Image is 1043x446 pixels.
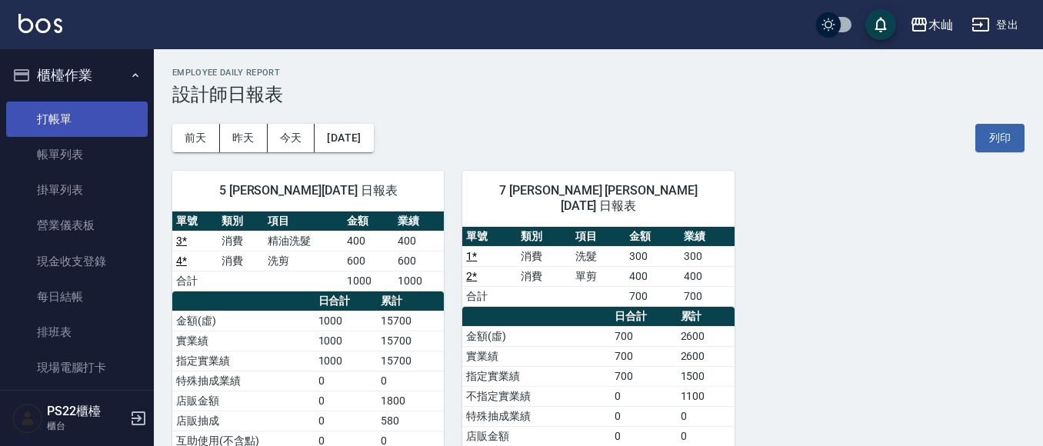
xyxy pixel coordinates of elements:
[264,211,343,231] th: 項目
[394,211,445,231] th: 業績
[677,366,735,386] td: 1500
[611,326,676,346] td: 700
[315,371,377,391] td: 0
[343,231,394,251] td: 400
[462,326,611,346] td: 金額(虛)
[172,84,1025,105] h3: 設計師日報表
[6,315,148,350] a: 排班表
[462,406,611,426] td: 特殊抽成業績
[6,279,148,315] a: 每日結帳
[218,211,263,231] th: 類別
[172,211,218,231] th: 單號
[172,68,1025,78] h2: Employee Daily Report
[264,251,343,271] td: 洗剪
[677,326,735,346] td: 2600
[377,411,444,431] td: 580
[172,351,315,371] td: 指定實業績
[377,351,444,371] td: 15700
[47,419,125,433] p: 櫃台
[625,266,680,286] td: 400
[517,266,571,286] td: 消費
[172,124,220,152] button: 前天
[928,15,953,35] div: 木屾
[462,386,611,406] td: 不指定實業績
[18,14,62,33] img: Logo
[218,251,263,271] td: 消費
[218,231,263,251] td: 消費
[625,227,680,247] th: 金額
[975,124,1025,152] button: 列印
[611,346,676,366] td: 700
[315,391,377,411] td: 0
[571,246,626,266] td: 洗髮
[677,426,735,446] td: 0
[680,266,735,286] td: 400
[268,124,315,152] button: 今天
[172,331,315,351] td: 實業績
[12,403,43,434] img: Person
[343,211,394,231] th: 金額
[904,9,959,41] button: 木屾
[680,227,735,247] th: 業績
[611,307,676,327] th: 日合計
[394,231,445,251] td: 400
[571,266,626,286] td: 單剪
[625,246,680,266] td: 300
[220,124,268,152] button: 昨天
[965,11,1025,39] button: 登出
[611,386,676,406] td: 0
[172,311,315,331] td: 金額(虛)
[6,350,148,385] a: 現場電腦打卡
[315,411,377,431] td: 0
[462,346,611,366] td: 實業績
[264,231,343,251] td: 精油洗髮
[677,346,735,366] td: 2600
[517,227,571,247] th: 類別
[6,102,148,137] a: 打帳單
[677,386,735,406] td: 1100
[377,291,444,311] th: 累計
[462,426,611,446] td: 店販金額
[677,307,735,327] th: 累計
[172,411,315,431] td: 店販抽成
[481,183,715,214] span: 7 [PERSON_NAME] [PERSON_NAME] [DATE] 日報表
[680,286,735,306] td: 700
[6,137,148,172] a: 帳單列表
[611,366,676,386] td: 700
[172,211,444,291] table: a dense table
[462,227,734,307] table: a dense table
[611,426,676,446] td: 0
[571,227,626,247] th: 項目
[315,311,377,331] td: 1000
[6,208,148,243] a: 營業儀表板
[191,183,425,198] span: 5 [PERSON_NAME][DATE] 日報表
[377,311,444,331] td: 15700
[6,244,148,279] a: 現金收支登錄
[315,291,377,311] th: 日合計
[343,251,394,271] td: 600
[172,391,315,411] td: 店販金額
[625,286,680,306] td: 700
[377,371,444,391] td: 0
[47,404,125,419] h5: PS22櫃檯
[172,271,218,291] td: 合計
[343,271,394,291] td: 1000
[517,246,571,266] td: 消費
[377,331,444,351] td: 15700
[315,351,377,371] td: 1000
[6,172,148,208] a: 掛單列表
[377,391,444,411] td: 1800
[6,55,148,95] button: 櫃檯作業
[865,9,896,40] button: save
[677,406,735,426] td: 0
[462,286,517,306] td: 合計
[462,366,611,386] td: 指定實業績
[394,251,445,271] td: 600
[394,271,445,291] td: 1000
[462,227,517,247] th: 單號
[611,406,676,426] td: 0
[315,331,377,351] td: 1000
[680,246,735,266] td: 300
[315,124,373,152] button: [DATE]
[172,371,315,391] td: 特殊抽成業績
